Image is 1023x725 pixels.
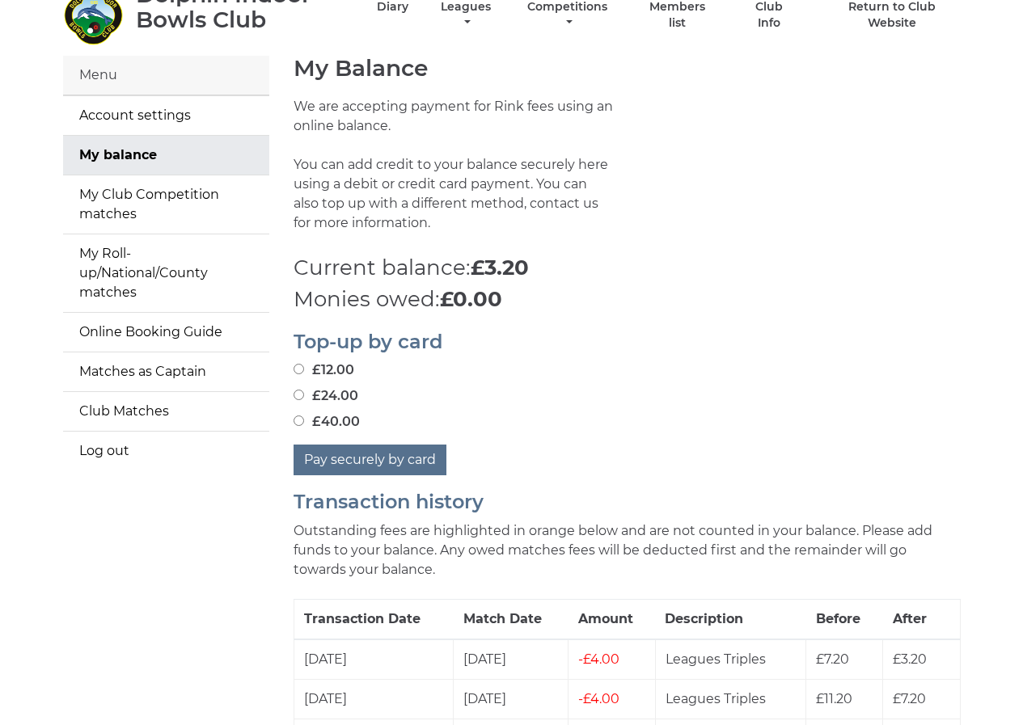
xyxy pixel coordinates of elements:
th: After [883,599,960,639]
input: £24.00 [294,390,304,400]
label: £12.00 [294,360,354,380]
h1: My Balance [294,56,961,81]
input: £40.00 [294,415,304,426]
button: Pay securely by card [294,445,446,475]
td: Leagues Triples [655,639,805,680]
span: £4.00 [578,691,619,706]
th: Description [655,599,805,639]
a: Matches as Captain [63,352,269,391]
span: £3.20 [893,651,927,667]
a: My Club Competition matches [63,175,269,234]
a: Log out [63,432,269,470]
input: £12.00 [294,364,304,374]
td: [DATE] [454,639,569,680]
h2: Top-up by card [294,331,961,352]
a: Online Booking Guide [63,313,269,352]
td: [DATE] [294,679,454,719]
th: Transaction Date [294,599,454,639]
p: Outstanding fees are highlighted in orange below and are not counted in your balance. Please add ... [294,521,961,580]
th: Amount [569,599,656,639]
td: [DATE] [294,639,454,680]
p: We are accepting payment for Rink fees using an online balance. You can add credit to your balanc... [294,97,615,252]
a: Club Matches [63,392,269,431]
a: My Roll-up/National/County matches [63,234,269,312]
td: [DATE] [454,679,569,719]
span: £4.00 [578,651,619,667]
strong: £3.20 [471,255,529,280]
strong: £0.00 [440,286,502,312]
a: Account settings [63,96,269,135]
label: £40.00 [294,412,360,432]
a: My balance [63,136,269,175]
h2: Transaction history [294,491,961,512]
label: £24.00 [294,386,358,406]
span: £7.20 [816,651,849,667]
td: Leagues Triples [655,679,805,719]
p: Current balance: [294,252,961,284]
th: Match Date [454,599,569,639]
span: £7.20 [893,691,926,706]
th: Before [806,599,883,639]
div: Menu [63,56,269,95]
p: Monies owed: [294,284,961,315]
span: £11.20 [816,691,852,706]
